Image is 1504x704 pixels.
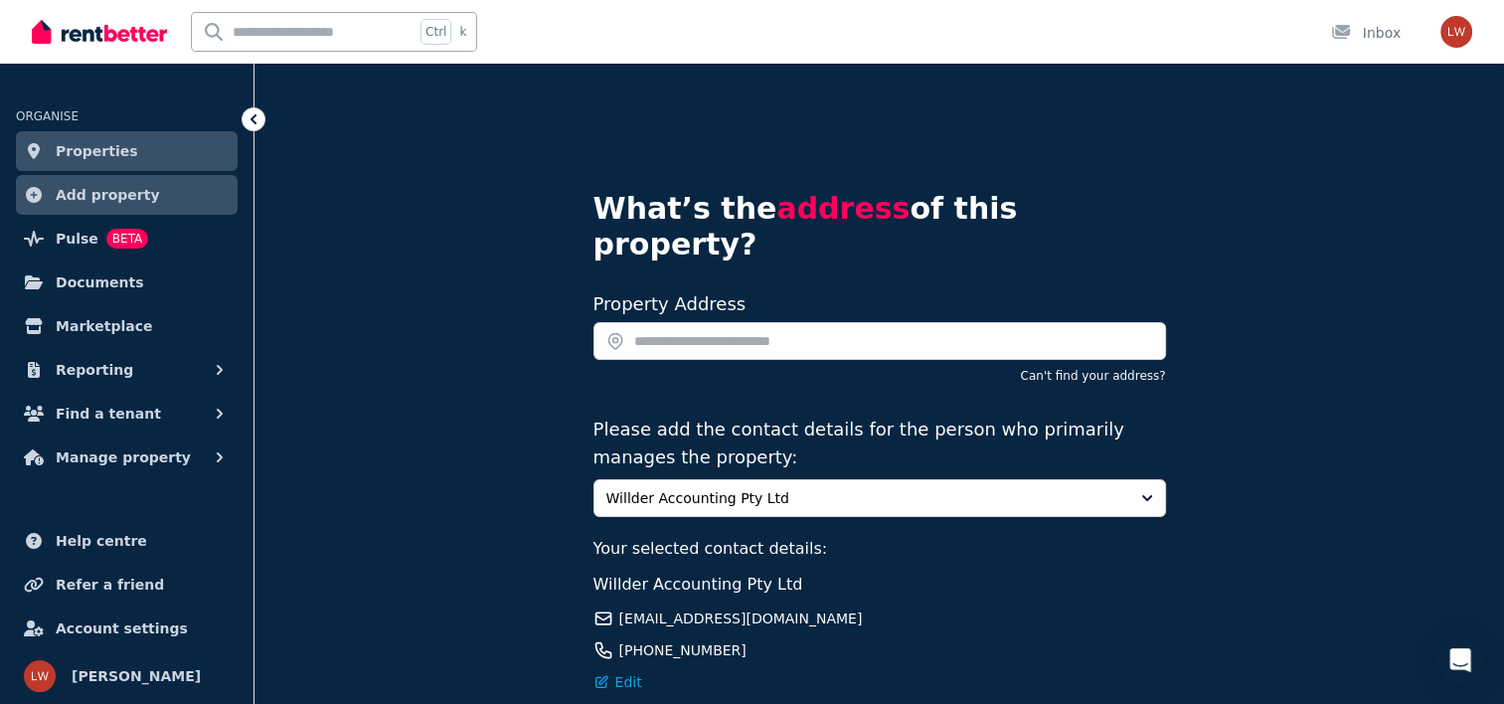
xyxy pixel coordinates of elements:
[619,609,863,628] span: [EMAIL_ADDRESS][DOMAIN_NAME]
[32,17,167,47] img: RentBetter
[1020,368,1165,384] button: Can't find your address?
[24,660,56,692] img: lee willder
[16,565,238,605] a: Refer a friend
[56,573,164,597] span: Refer a friend
[420,19,451,45] span: Ctrl
[56,270,144,294] span: Documents
[593,479,1166,517] button: Willder Accounting Pty Ltd
[593,672,642,692] button: Edit
[56,314,152,338] span: Marketplace
[56,227,98,251] span: Pulse
[606,488,1125,508] span: Willder Accounting Pty Ltd
[56,616,188,640] span: Account settings
[16,109,79,123] span: ORGANISE
[56,529,147,553] span: Help centre
[16,438,238,477] button: Manage property
[16,219,238,259] a: PulseBETA
[459,24,466,40] span: k
[593,416,1166,471] p: Please add the contact details for the person who primarily manages the property:
[106,229,148,249] span: BETA
[1331,23,1401,43] div: Inbox
[56,139,138,163] span: Properties
[56,183,160,207] span: Add property
[56,402,161,426] span: Find a tenant
[16,394,238,434] button: Find a tenant
[56,358,133,382] span: Reporting
[56,445,191,469] span: Manage property
[16,350,238,390] button: Reporting
[16,263,238,302] a: Documents
[593,191,1166,263] h4: What’s the of this property?
[16,131,238,171] a: Properties
[619,640,747,660] span: [PHONE_NUMBER]
[1436,636,1484,684] div: Open Intercom Messenger
[1440,16,1472,48] img: lee willder
[593,537,1166,561] p: Your selected contact details:
[72,664,201,688] span: [PERSON_NAME]
[776,191,910,226] span: address
[593,575,803,594] span: Willder Accounting Pty Ltd
[16,306,238,346] a: Marketplace
[16,609,238,648] a: Account settings
[16,175,238,215] a: Add property
[16,521,238,561] a: Help centre
[615,672,642,692] span: Edit
[593,293,747,314] label: Property Address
